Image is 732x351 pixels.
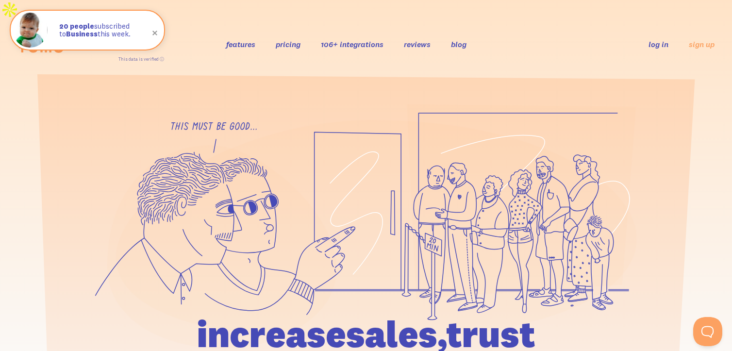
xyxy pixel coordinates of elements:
[59,21,94,31] strong: 20 people
[59,22,154,38] p: subscribed to this week.
[66,29,98,38] strong: Business
[689,39,715,50] a: sign up
[693,317,722,346] iframe: Help Scout Beacon - Open
[649,39,668,49] a: log in
[451,39,466,49] a: blog
[13,13,48,48] img: Fomo
[404,39,431,49] a: reviews
[226,39,255,49] a: features
[321,39,383,49] a: 106+ integrations
[118,56,164,62] a: This data is verified ⓘ
[276,39,300,49] a: pricing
